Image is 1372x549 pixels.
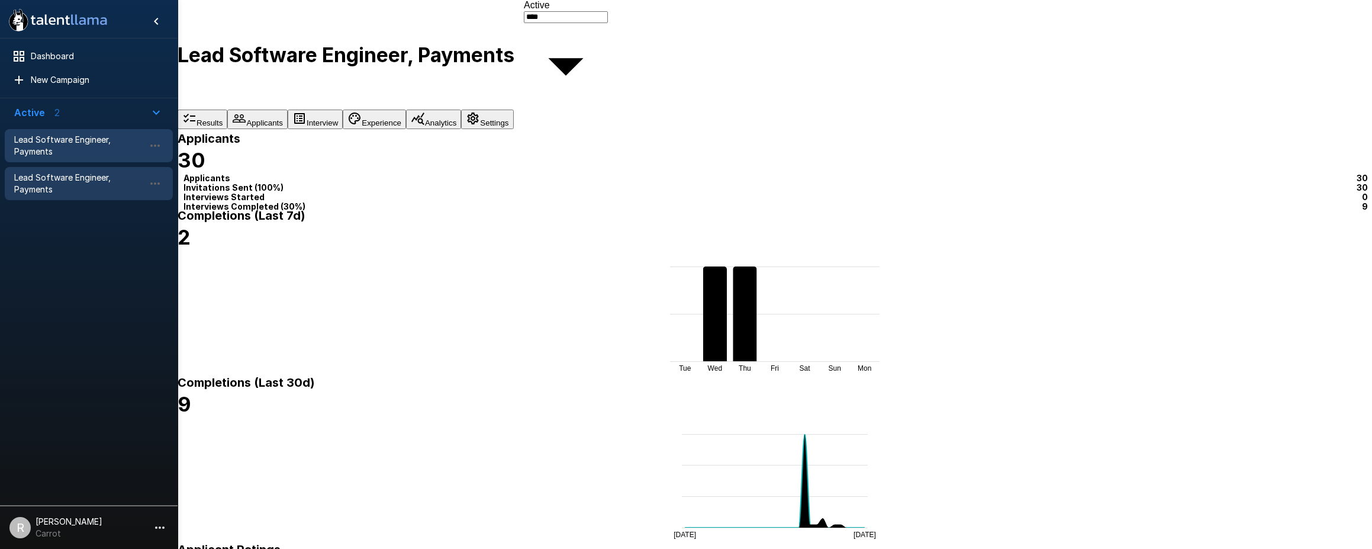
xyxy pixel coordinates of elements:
b: Lead Software Engineer, Payments [178,43,514,67]
p: Interviews Started [183,190,265,203]
button: Analytics [406,110,461,129]
button: Interview [288,110,343,129]
button: Settings [461,110,513,129]
tspan: Wed [708,364,722,373]
tspan: Mon [858,364,871,373]
p: 0 [1362,190,1368,203]
span: ( 100 %) [253,182,284,192]
p: Invitations Sent [183,181,284,193]
tspan: Sun [828,364,840,373]
p: Interviews Completed [183,200,305,212]
tspan: Thu [739,364,751,373]
button: Applicants [227,110,288,129]
b: 9 [178,392,191,416]
button: Experience [343,110,406,129]
tspan: [DATE] [854,531,876,539]
tspan: Tue [679,364,691,373]
tspan: [DATE] [674,531,696,539]
b: Completions (Last 7d) [178,208,305,223]
tspan: Fri [771,364,779,373]
b: Completions (Last 30d) [178,375,315,390]
tspan: Sat [800,364,811,373]
p: 30 [1357,181,1368,193]
button: Results [178,110,227,129]
span: ( 30 %) [279,201,305,211]
p: Applicants [183,171,230,184]
p: 30 [1357,171,1368,184]
b: 30 [178,148,205,172]
b: 2 [178,225,191,249]
p: 9 [1362,200,1368,212]
b: Applicants [178,131,240,146]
